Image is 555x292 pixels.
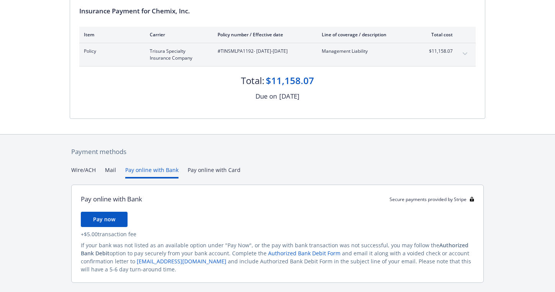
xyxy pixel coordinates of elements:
[322,31,412,38] div: Line of coverage / description
[255,91,277,101] div: Due on
[150,48,205,62] span: Trisura Specialty Insurance Company
[424,31,453,38] div: Total cost
[322,48,412,55] span: Management Liability
[390,196,474,203] div: Secure payments provided by Stripe
[84,48,138,55] span: Policy
[81,241,474,273] div: If your bank was not listed as an available option under "Pay Now", or the pay with bank transact...
[279,91,300,101] div: [DATE]
[150,31,205,38] div: Carrier
[268,250,341,257] a: Authorized Bank Debit Form
[81,230,474,238] div: + $5.00 transaction fee
[188,166,241,178] button: Pay online with Card
[81,212,128,227] button: Pay now
[218,31,309,38] div: Policy number / Effective date
[241,74,264,87] div: Total:
[424,48,453,55] span: $11,158.07
[81,242,468,257] span: Authorized Bank Debit
[125,166,178,178] button: Pay online with Bank
[459,48,471,60] button: expand content
[266,74,314,87] div: $11,158.07
[71,147,484,157] div: Payment methods
[218,48,309,55] span: #TINSMLPA1192 - [DATE]-[DATE]
[84,31,138,38] div: Item
[79,6,476,16] div: Insurance Payment for Chemix, Inc.
[79,43,476,66] div: PolicyTrisura Specialty Insurance Company#TINSMLPA1192- [DATE]-[DATE]Management Liability$11,158....
[81,194,142,204] div: Pay online with Bank
[137,258,226,265] a: [EMAIL_ADDRESS][DOMAIN_NAME]
[71,166,96,178] button: Wire/ACH
[105,166,116,178] button: Mail
[93,216,115,223] span: Pay now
